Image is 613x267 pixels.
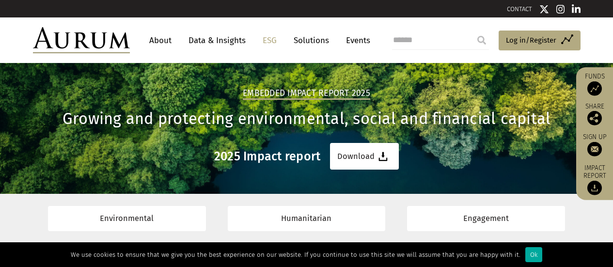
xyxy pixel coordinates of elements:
[587,141,602,156] img: Sign up to our newsletter
[48,206,206,231] a: Environmental
[587,81,602,95] img: Access Funds
[539,4,549,14] img: Twitter icon
[572,4,581,14] img: Linkedin icon
[243,88,370,100] h2: Embedded Impact report 2025
[581,163,608,195] a: Impact report
[507,5,532,13] a: CONTACT
[581,72,608,95] a: Funds
[289,31,334,49] a: Solutions
[525,247,542,262] div: Ok
[472,31,491,50] input: Submit
[33,27,130,53] img: Aurum
[581,103,608,125] div: Share
[341,31,370,49] a: Events
[587,110,602,125] img: Share this post
[330,143,399,170] a: Download
[556,4,565,14] img: Instagram icon
[506,34,556,46] span: Log in/Register
[407,206,565,231] a: Engagement
[581,132,608,156] a: Sign up
[144,31,176,49] a: About
[228,206,386,231] a: Humanitarian
[33,110,581,128] h1: Growing and protecting environmental, social and financial capital
[499,31,581,51] a: Log in/Register
[184,31,251,49] a: Data & Insights
[214,149,321,164] h3: 2025 Impact report
[258,31,282,49] a: ESG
